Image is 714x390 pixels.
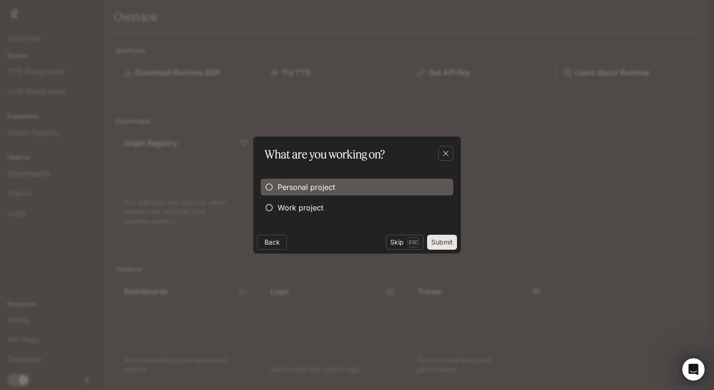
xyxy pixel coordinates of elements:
p: What are you working on? [264,146,385,163]
button: SkipEsc [386,235,423,250]
span: Work project [278,202,323,213]
p: Esc [407,237,419,247]
span: Personal project [278,181,335,193]
iframe: Intercom live chat [682,358,705,381]
button: Back [257,235,287,250]
button: Submit [427,235,457,250]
